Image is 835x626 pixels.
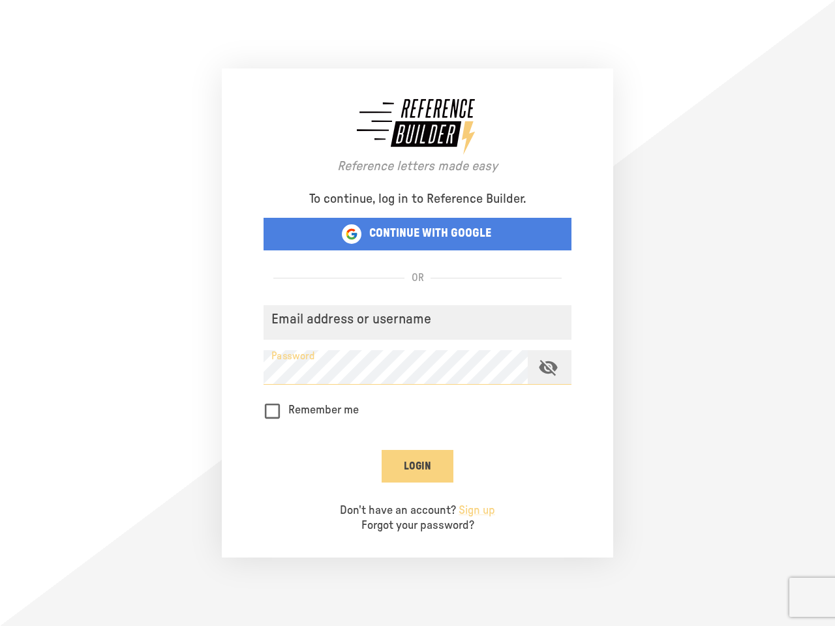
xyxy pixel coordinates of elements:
p: Remember me [288,403,359,418]
p: OR [412,271,424,285]
p: Reference letters made easy [337,158,498,175]
img: logo [352,93,483,158]
a: Forgot your password? [361,520,474,531]
a: Sign up [459,505,495,516]
p: To continue, log in to Reference Builder. [309,190,526,207]
button: toggle password visibility [533,352,564,383]
label: Password [271,349,314,364]
button: Login [382,450,453,483]
p: Don't have an account? [340,503,495,518]
button: CONTINUE WITH GOOGLE [264,218,571,250]
p: CONTINUE WITH GOOGLE [369,226,491,241]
